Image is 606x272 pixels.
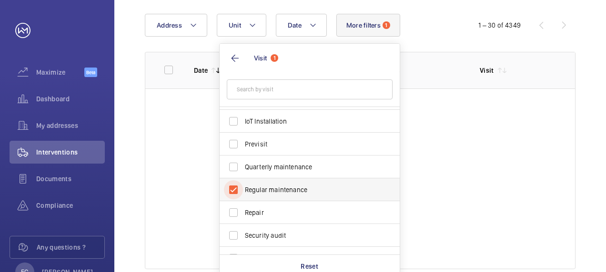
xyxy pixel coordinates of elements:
span: Semiannual maintenance [245,253,376,263]
span: Address [157,21,182,29]
span: Previsit [245,139,376,149]
span: Dashboard [36,94,105,104]
div: 1 – 30 of 4349 [478,20,521,30]
span: Regular maintenance [245,185,376,194]
span: Visit [254,54,267,62]
span: My addresses [36,121,105,130]
span: IoT Installation [245,117,376,126]
span: Beta [84,68,97,77]
span: Interventions [36,147,105,157]
p: Visit [480,66,494,75]
button: Date [276,14,327,37]
p: Reset [301,262,318,271]
span: Date [288,21,302,29]
button: Address [145,14,207,37]
span: Maximize [36,68,84,77]
span: Security audit [245,231,376,240]
span: More filters [346,21,381,29]
span: Documents [36,174,105,184]
span: Unit [229,21,241,29]
button: Visit1 [220,44,400,72]
span: Quarterly maintenance [245,162,376,172]
span: 1 [383,21,390,29]
button: More filters1 [336,14,400,37]
p: Unit [384,66,465,75]
span: Repair [245,208,376,217]
p: Date [194,66,208,75]
span: 1 [271,54,278,62]
input: Search by visit [227,79,393,99]
button: Unit [217,14,266,37]
span: Compliance [36,201,105,210]
span: Any questions ? [37,243,104,252]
